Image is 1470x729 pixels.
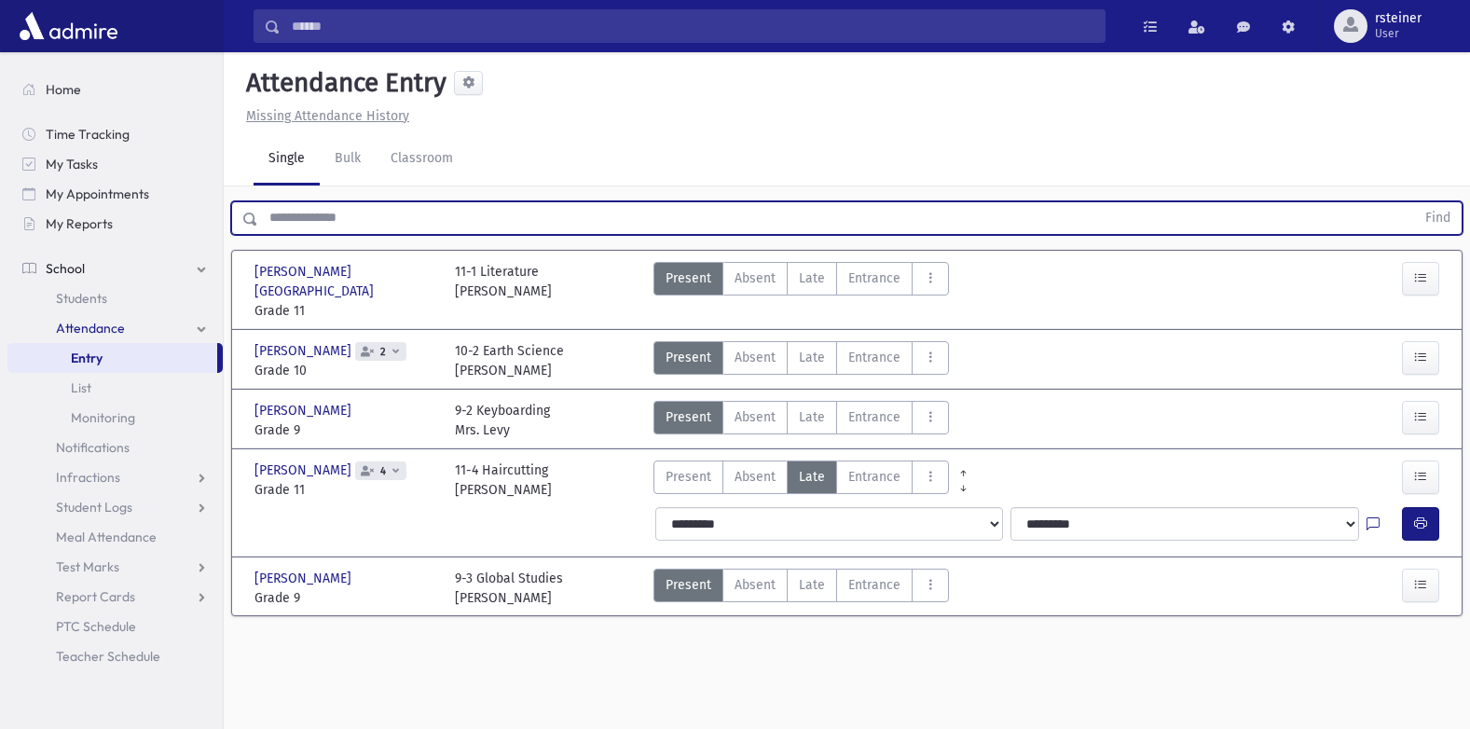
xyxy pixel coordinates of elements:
[377,346,390,358] span: 2
[56,618,136,635] span: PTC Schedule
[254,401,355,420] span: [PERSON_NAME]
[666,407,711,427] span: Present
[71,409,135,426] span: Monitoring
[799,575,825,595] span: Late
[1414,202,1462,234] button: Find
[56,320,125,337] span: Attendance
[254,341,355,361] span: [PERSON_NAME]
[799,407,825,427] span: Late
[377,465,390,477] span: 4
[254,480,436,500] span: Grade 11
[455,401,550,440] div: 9-2 Keyboarding Mrs. Levy
[254,461,355,480] span: [PERSON_NAME]
[455,341,564,380] div: 10-2 Earth Science [PERSON_NAME]
[848,348,900,367] span: Entrance
[7,119,223,149] a: Time Tracking
[735,467,776,487] span: Absent
[7,612,223,641] a: PTC Schedule
[653,401,949,440] div: AttTypes
[653,262,949,321] div: AttTypes
[799,348,825,367] span: Late
[7,179,223,209] a: My Appointments
[666,348,711,367] span: Present
[7,373,223,403] a: List
[735,348,776,367] span: Absent
[56,439,130,456] span: Notifications
[653,569,949,608] div: AttTypes
[653,341,949,380] div: AttTypes
[7,75,223,104] a: Home
[46,215,113,232] span: My Reports
[254,262,436,301] span: [PERSON_NAME][GEOGRAPHIC_DATA]
[666,268,711,288] span: Present
[254,133,320,186] a: Single
[56,469,120,486] span: Infractions
[7,149,223,179] a: My Tasks
[799,467,825,487] span: Late
[56,648,160,665] span: Teacher Schedule
[7,283,223,313] a: Students
[46,126,130,143] span: Time Tracking
[848,407,900,427] span: Entrance
[254,588,436,608] span: Grade 9
[254,420,436,440] span: Grade 9
[7,433,223,462] a: Notifications
[56,290,107,307] span: Students
[246,108,409,124] u: Missing Attendance History
[666,575,711,595] span: Present
[56,558,119,575] span: Test Marks
[254,569,355,588] span: [PERSON_NAME]
[7,403,223,433] a: Monitoring
[735,575,776,595] span: Absent
[7,313,223,343] a: Attendance
[281,9,1105,43] input: Search
[56,529,157,545] span: Meal Attendance
[56,499,132,516] span: Student Logs
[71,379,91,396] span: List
[7,209,223,239] a: My Reports
[376,133,468,186] a: Classroom
[7,582,223,612] a: Report Cards
[735,268,776,288] span: Absent
[666,467,711,487] span: Present
[7,343,217,373] a: Entry
[848,268,900,288] span: Entrance
[455,569,563,608] div: 9-3 Global Studies [PERSON_NAME]
[71,350,103,366] span: Entry
[7,522,223,552] a: Meal Attendance
[46,156,98,172] span: My Tasks
[455,461,552,500] div: 11-4 Haircutting [PERSON_NAME]
[848,575,900,595] span: Entrance
[455,262,552,321] div: 11-1 Literature [PERSON_NAME]
[254,361,436,380] span: Grade 10
[1375,11,1422,26] span: rsteiner
[46,81,81,98] span: Home
[254,301,436,321] span: Grade 11
[15,7,122,45] img: AdmirePro
[46,260,85,277] span: School
[239,67,446,99] h5: Attendance Entry
[848,467,900,487] span: Entrance
[735,407,776,427] span: Absent
[1375,26,1422,41] span: User
[7,492,223,522] a: Student Logs
[46,186,149,202] span: My Appointments
[7,552,223,582] a: Test Marks
[320,133,376,186] a: Bulk
[653,461,949,500] div: AttTypes
[799,268,825,288] span: Late
[56,588,135,605] span: Report Cards
[239,108,409,124] a: Missing Attendance History
[7,254,223,283] a: School
[7,462,223,492] a: Infractions
[7,641,223,671] a: Teacher Schedule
